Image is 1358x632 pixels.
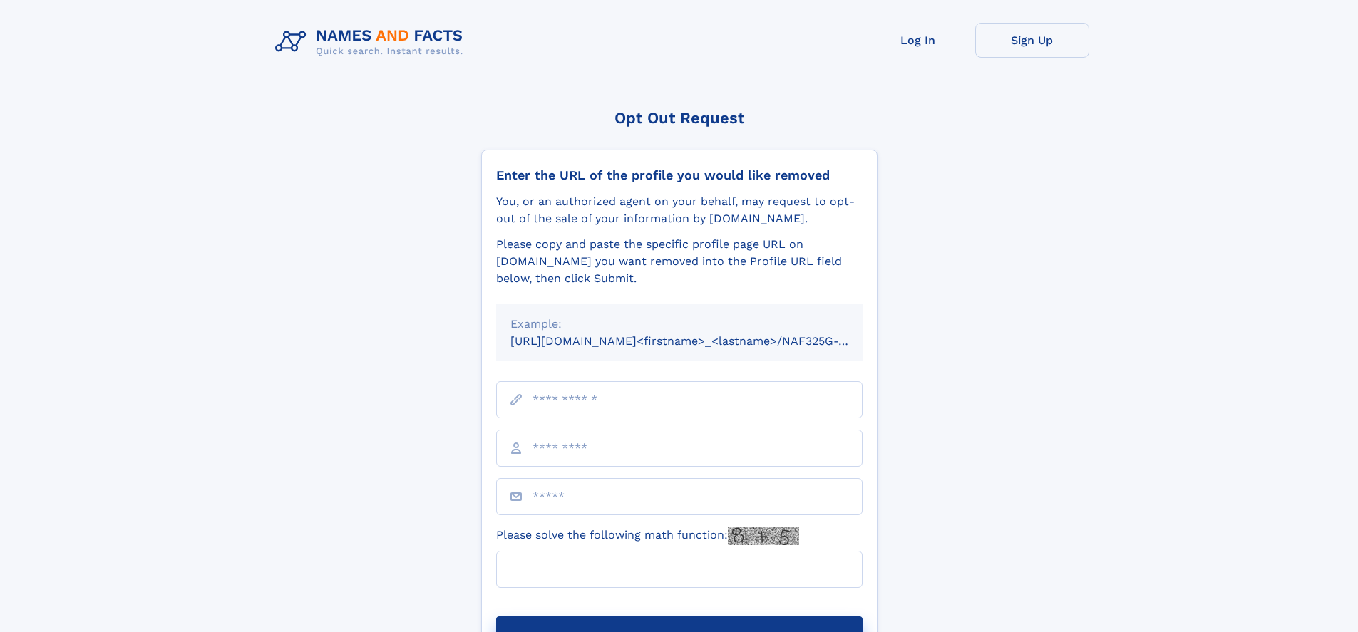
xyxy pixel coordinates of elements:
[496,167,863,183] div: Enter the URL of the profile you would like removed
[861,23,975,58] a: Log In
[510,334,890,348] small: [URL][DOMAIN_NAME]<firstname>_<lastname>/NAF325G-xxxxxxxx
[510,316,848,333] div: Example:
[975,23,1089,58] a: Sign Up
[269,23,475,61] img: Logo Names and Facts
[481,109,878,127] div: Opt Out Request
[496,236,863,287] div: Please copy and paste the specific profile page URL on [DOMAIN_NAME] you want removed into the Pr...
[496,527,799,545] label: Please solve the following math function:
[496,193,863,227] div: You, or an authorized agent on your behalf, may request to opt-out of the sale of your informatio...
